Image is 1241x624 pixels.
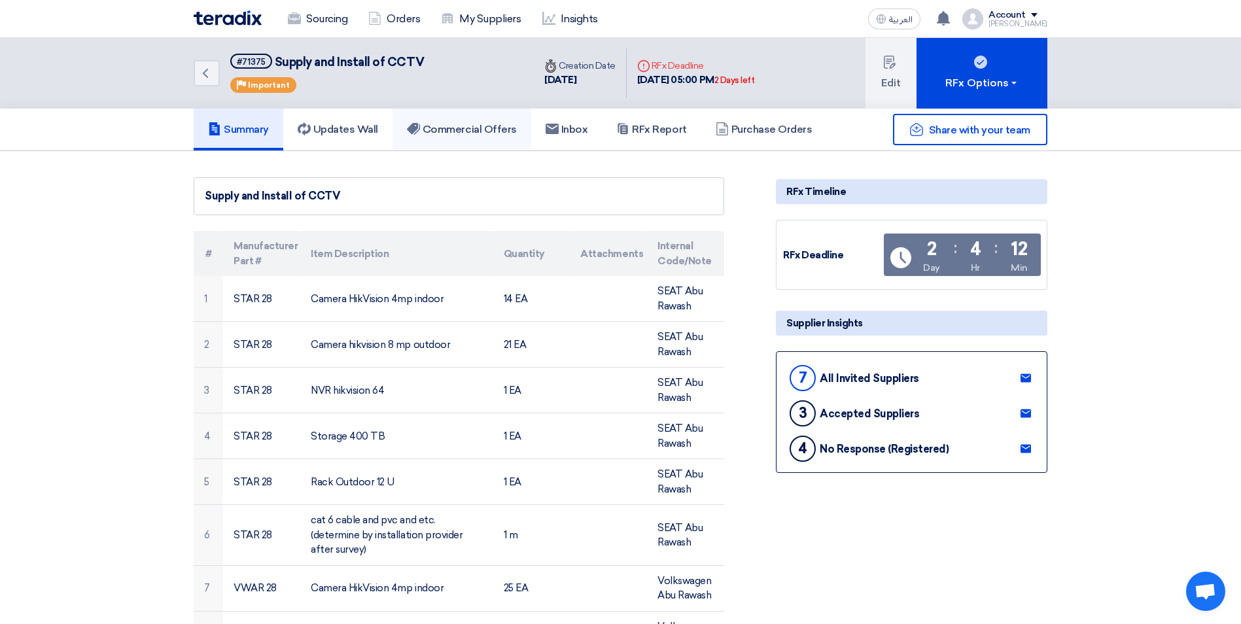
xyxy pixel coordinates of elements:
[790,365,816,391] div: 7
[917,38,1047,109] button: RFx Options
[962,9,983,29] img: profile_test.png
[820,407,919,420] div: Accepted Suppliers
[194,505,223,566] td: 6
[546,123,588,136] h5: Inbox
[430,5,531,33] a: My Suppliers
[1011,240,1027,258] div: 12
[407,123,517,136] h5: Commercial Offers
[776,311,1047,336] div: Supplier Insights
[205,188,713,204] div: Supply and Install of CCTV
[647,565,724,611] td: Volkswagen Abu Rawash
[223,565,300,611] td: VWAR 28
[393,109,531,150] a: Commercial Offers
[988,20,1047,27] div: [PERSON_NAME]
[194,368,223,413] td: 3
[223,368,300,413] td: STAR 28
[544,73,616,88] div: [DATE]
[716,123,813,136] h5: Purchase Orders
[647,413,724,459] td: SEAT Abu Rawash
[493,231,570,276] th: Quantity
[647,231,724,276] th: Internal Code/Note
[945,75,1019,91] div: RFx Options
[300,565,493,611] td: Camera HikVision 4mp indoor
[820,443,949,455] div: No Response (Registered)
[647,459,724,505] td: SEAT Abu Rawash
[929,124,1030,136] span: Share with your team
[300,505,493,566] td: cat 6 cable and pvc and etc. (determine by installation provider after survey)
[701,109,827,150] a: Purchase Orders
[493,565,570,611] td: 25 EA
[1011,261,1028,275] div: Min
[647,322,724,368] td: SEAT Abu Rawash
[358,5,430,33] a: Orders
[223,276,300,322] td: STAR 28
[208,123,269,136] h5: Summary
[637,73,755,88] div: [DATE] 05:00 PM
[865,38,917,109] button: Edit
[194,565,223,611] td: 7
[194,459,223,505] td: 5
[1186,572,1225,611] div: Open chat
[493,368,570,413] td: 1 EA
[790,400,816,426] div: 3
[275,55,425,69] span: Supply and Install of CCTV
[223,413,300,459] td: STAR 28
[602,109,701,150] a: RFx Report
[194,109,283,150] a: Summary
[194,10,262,26] img: Teradix logo
[647,505,724,566] td: SEAT Abu Rawash
[994,236,998,260] div: :
[570,231,647,276] th: Attachments
[988,10,1026,21] div: Account
[783,248,881,263] div: RFx Deadline
[300,322,493,368] td: Camera hikvision 8 mp outdoor
[647,276,724,322] td: SEAT Abu Rawash
[223,231,300,276] th: Manufacturer Part #
[954,236,957,260] div: :
[300,276,493,322] td: Camera HikVision 4mp indoor
[923,261,940,275] div: Day
[493,505,570,566] td: 1 m
[300,413,493,459] td: Storage 400 TB
[300,368,493,413] td: NVR hikvision 64
[300,231,493,276] th: Item Description
[298,123,378,136] h5: Updates Wall
[248,80,290,90] span: Important
[493,459,570,505] td: 1 EA
[531,109,603,150] a: Inbox
[283,109,393,150] a: Updates Wall
[223,459,300,505] td: STAR 28
[927,240,937,258] div: 2
[194,413,223,459] td: 4
[223,505,300,566] td: STAR 28
[194,322,223,368] td: 2
[493,276,570,322] td: 14 EA
[223,322,300,368] td: STAR 28
[714,74,755,87] div: 2 Days left
[237,58,266,66] div: #71375
[776,179,1047,204] div: RFx Timeline
[790,436,816,462] div: 4
[616,123,686,136] h5: RFx Report
[277,5,358,33] a: Sourcing
[820,372,919,385] div: All Invited Suppliers
[637,59,755,73] div: RFx Deadline
[889,15,913,24] span: العربية
[194,231,223,276] th: #
[300,459,493,505] td: Rack Outdoor 12 U
[971,261,980,275] div: Hr
[493,322,570,368] td: 21 EA
[493,413,570,459] td: 1 EA
[230,54,424,70] h5: Supply and Install of CCTV
[868,9,920,29] button: العربية
[970,240,981,258] div: 4
[532,5,608,33] a: Insights
[544,59,616,73] div: Creation Date
[194,276,223,322] td: 1
[647,368,724,413] td: SEAT Abu Rawash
